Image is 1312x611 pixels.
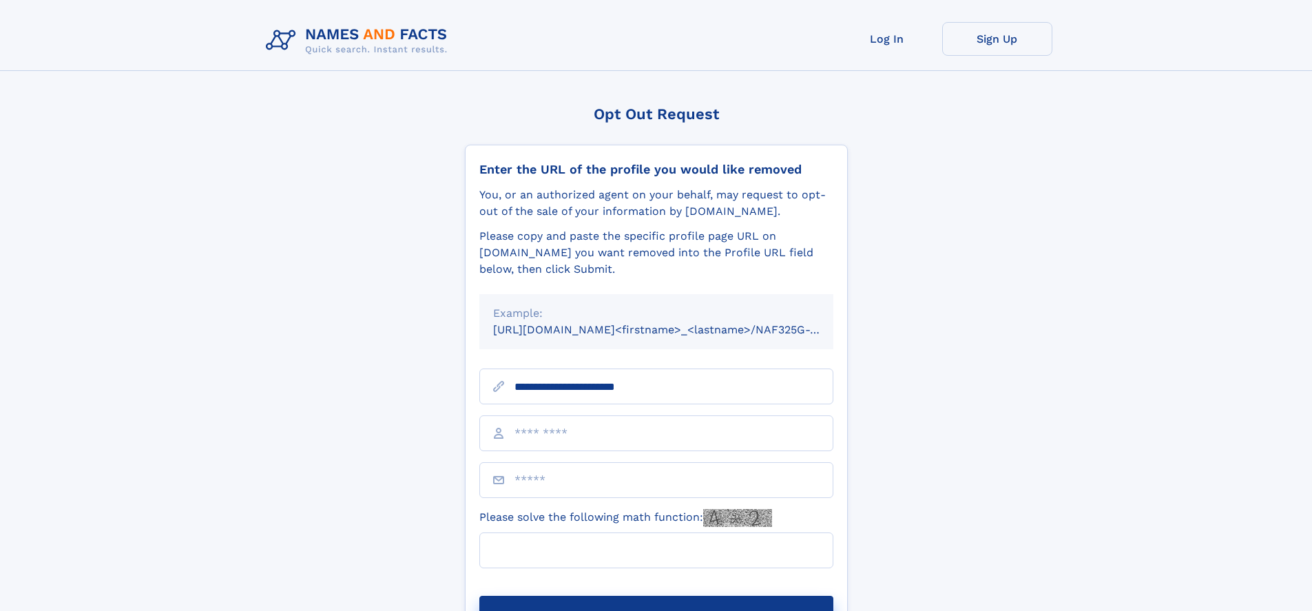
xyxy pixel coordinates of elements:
img: Logo Names and Facts [260,22,459,59]
div: Please copy and paste the specific profile page URL on [DOMAIN_NAME] you want removed into the Pr... [479,228,833,278]
div: You, or an authorized agent on your behalf, may request to opt-out of the sale of your informatio... [479,187,833,220]
div: Enter the URL of the profile you would like removed [479,162,833,177]
a: Log In [832,22,942,56]
small: [URL][DOMAIN_NAME]<firstname>_<lastname>/NAF325G-xxxxxxxx [493,323,860,336]
a: Sign Up [942,22,1052,56]
div: Opt Out Request [465,105,848,123]
div: Example: [493,305,820,322]
label: Please solve the following math function: [479,509,772,527]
